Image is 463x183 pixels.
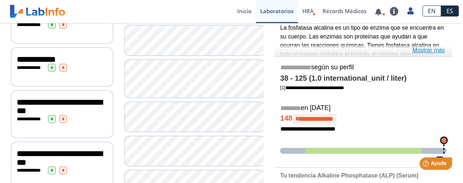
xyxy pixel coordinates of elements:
[412,46,445,55] a: Mostrar más
[280,114,447,125] h4: 148
[280,74,447,83] h4: 38 - 125 (1.0 international_unit / liter)
[280,85,344,90] a: [1]
[398,154,455,175] iframe: Help widget launcher
[280,172,418,179] b: Tu tendencia Alkaline Phosphatase (ALP) (Serum)
[280,104,447,113] h5: en [DATE]
[280,63,447,72] h5: según su perfil
[441,6,459,17] a: ES
[422,6,441,17] a: EN
[302,7,314,15] span: HRA
[280,23,447,85] p: La fosfatasa alcalina es un tipo de enzima que se encuentra en su cuerpo. Las enzimas son proteín...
